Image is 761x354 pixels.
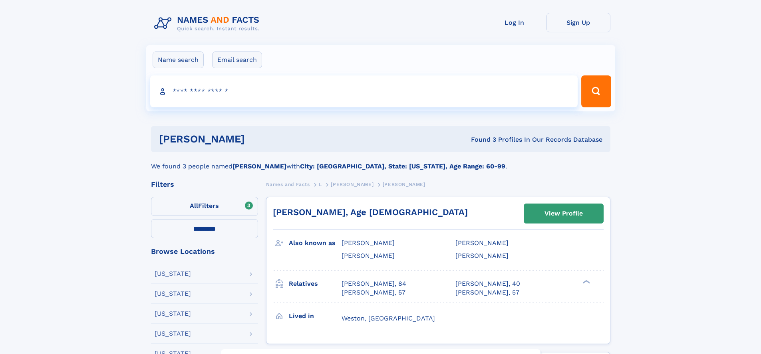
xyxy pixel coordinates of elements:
[358,135,602,144] div: Found 3 Profiles In Our Records Database
[232,162,286,170] b: [PERSON_NAME]
[155,330,191,337] div: [US_STATE]
[383,182,425,187] span: [PERSON_NAME]
[546,13,610,32] a: Sign Up
[289,309,342,323] h3: Lived in
[153,51,204,68] label: Name search
[524,204,603,223] a: View Profile
[319,182,322,187] span: L
[151,181,258,188] div: Filters
[455,279,520,288] a: [PERSON_NAME], 40
[266,179,310,189] a: Names and Facts
[455,239,509,247] span: [PERSON_NAME]
[151,152,610,171] div: We found 3 people named with .
[342,279,406,288] a: [PERSON_NAME], 84
[331,179,374,189] a: [PERSON_NAME]
[289,236,342,250] h3: Also known as
[151,197,258,216] label: Filters
[342,239,395,247] span: [PERSON_NAME]
[190,202,198,210] span: All
[155,291,191,297] div: [US_STATE]
[319,179,322,189] a: L
[342,252,395,259] span: [PERSON_NAME]
[155,310,191,317] div: [US_STATE]
[342,314,435,322] span: Weston, [GEOGRAPHIC_DATA]
[212,51,262,68] label: Email search
[455,288,519,297] a: [PERSON_NAME], 57
[483,13,546,32] a: Log In
[155,271,191,277] div: [US_STATE]
[581,279,590,284] div: ❯
[289,277,342,291] h3: Relatives
[150,75,578,107] input: search input
[151,13,266,34] img: Logo Names and Facts
[159,134,358,144] h1: [PERSON_NAME]
[151,248,258,255] div: Browse Locations
[455,252,509,259] span: [PERSON_NAME]
[544,204,583,223] div: View Profile
[581,75,611,107] button: Search Button
[331,182,374,187] span: [PERSON_NAME]
[342,288,405,297] a: [PERSON_NAME], 57
[300,162,505,170] b: City: [GEOGRAPHIC_DATA], State: [US_STATE], Age Range: 60-99
[273,207,468,217] a: [PERSON_NAME], Age [DEMOGRAPHIC_DATA]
